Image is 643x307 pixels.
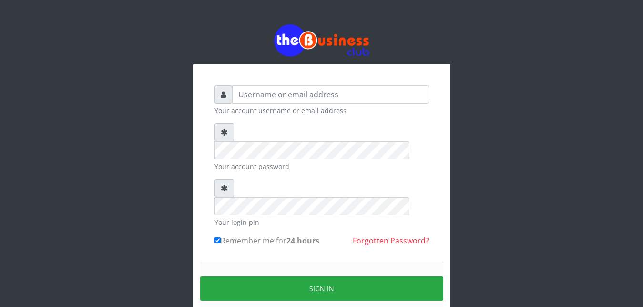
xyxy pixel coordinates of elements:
[214,217,429,227] small: Your login pin
[214,237,221,243] input: Remember me for24 hours
[214,235,319,246] label: Remember me for
[200,276,443,301] button: Sign in
[286,235,319,246] b: 24 hours
[353,235,429,246] a: Forgotten Password?
[232,85,429,104] input: Username or email address
[214,161,429,171] small: Your account password
[214,106,429,116] small: Your account username or email address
